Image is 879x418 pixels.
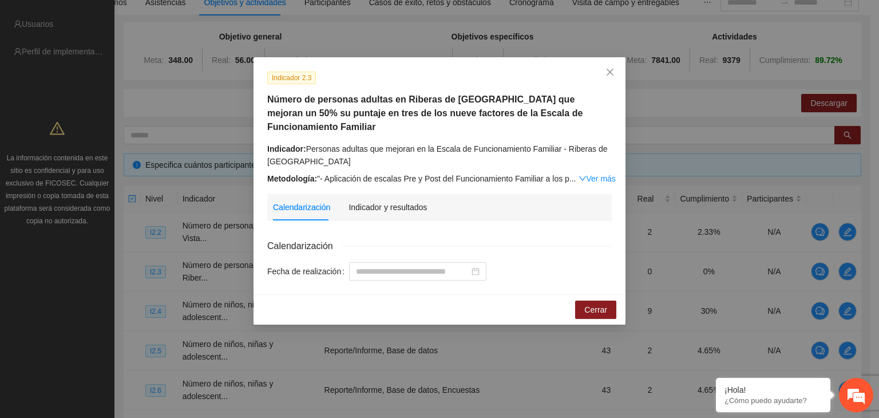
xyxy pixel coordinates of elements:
[267,72,316,84] span: Indicador 2.3
[579,174,616,183] a: Expand
[267,172,612,185] div: "- Aplicación de escalas Pre y Post del Funcionamiento Familiar a los p
[575,301,616,319] button: Cerrar
[188,6,215,33] div: Minimizar ventana de chat en vivo
[724,396,822,405] p: ¿Cómo puedo ayudarte?
[605,68,615,77] span: close
[569,174,576,183] span: ...
[6,289,218,329] textarea: Escriba su mensaje y pulse “Intro”
[595,57,625,88] button: Close
[356,265,469,278] input: Fecha de realización
[584,303,607,316] span: Cerrar
[349,201,427,214] div: Indicador y resultados
[267,262,349,281] label: Fecha de realización
[66,141,158,257] span: Estamos en línea.
[267,143,612,168] div: Personas adultas que mejoran en la Escala de Funcionamiento Familiar - Riberas de [GEOGRAPHIC_DATA]
[724,385,822,395] div: ¡Hola!
[267,174,317,183] strong: Metodología:
[273,201,330,214] div: Calendarización
[267,239,342,253] span: Calendarización
[267,144,306,153] strong: Indicador:
[579,175,587,183] span: down
[267,93,612,134] h5: Número de personas adultas en Riberas de [GEOGRAPHIC_DATA] que mejoran un 50% su puntaje en tres ...
[60,58,192,73] div: Chatee con nosotros ahora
